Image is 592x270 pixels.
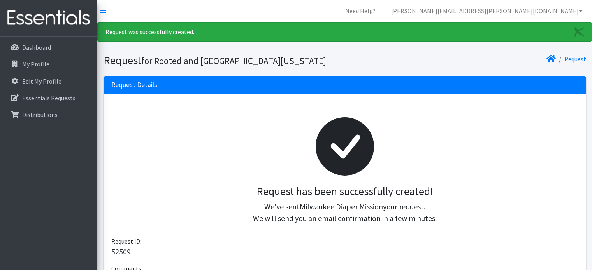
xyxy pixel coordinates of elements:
[118,201,572,224] p: We've sent your request. We will send you an email confirmation in a few minutes.
[385,3,589,19] a: [PERSON_NAME][EMAIL_ADDRESS][PERSON_NAME][DOMAIN_NAME]
[300,202,383,211] span: Milwaukee Diaper Mission
[567,23,592,41] a: Close
[111,246,578,258] p: 52509
[22,94,76,102] p: Essentials Requests
[3,107,94,122] a: Distributions
[22,77,61,85] p: Edit My Profile
[3,5,94,31] img: HumanEssentials
[339,3,382,19] a: Need Help?
[22,44,51,51] p: Dashboard
[3,40,94,55] a: Dashboard
[22,60,49,68] p: My Profile
[3,56,94,72] a: My Profile
[118,185,572,198] h3: Request has been successfully created!
[111,237,141,245] span: Request ID:
[111,81,157,89] h3: Request Details
[564,55,586,63] a: Request
[141,55,326,66] small: for Rooted and [GEOGRAPHIC_DATA][US_STATE]
[97,22,592,42] div: Request was successfully created.
[104,54,342,67] h1: Request
[3,90,94,106] a: Essentials Requests
[3,73,94,89] a: Edit My Profile
[22,111,58,118] p: Distributions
